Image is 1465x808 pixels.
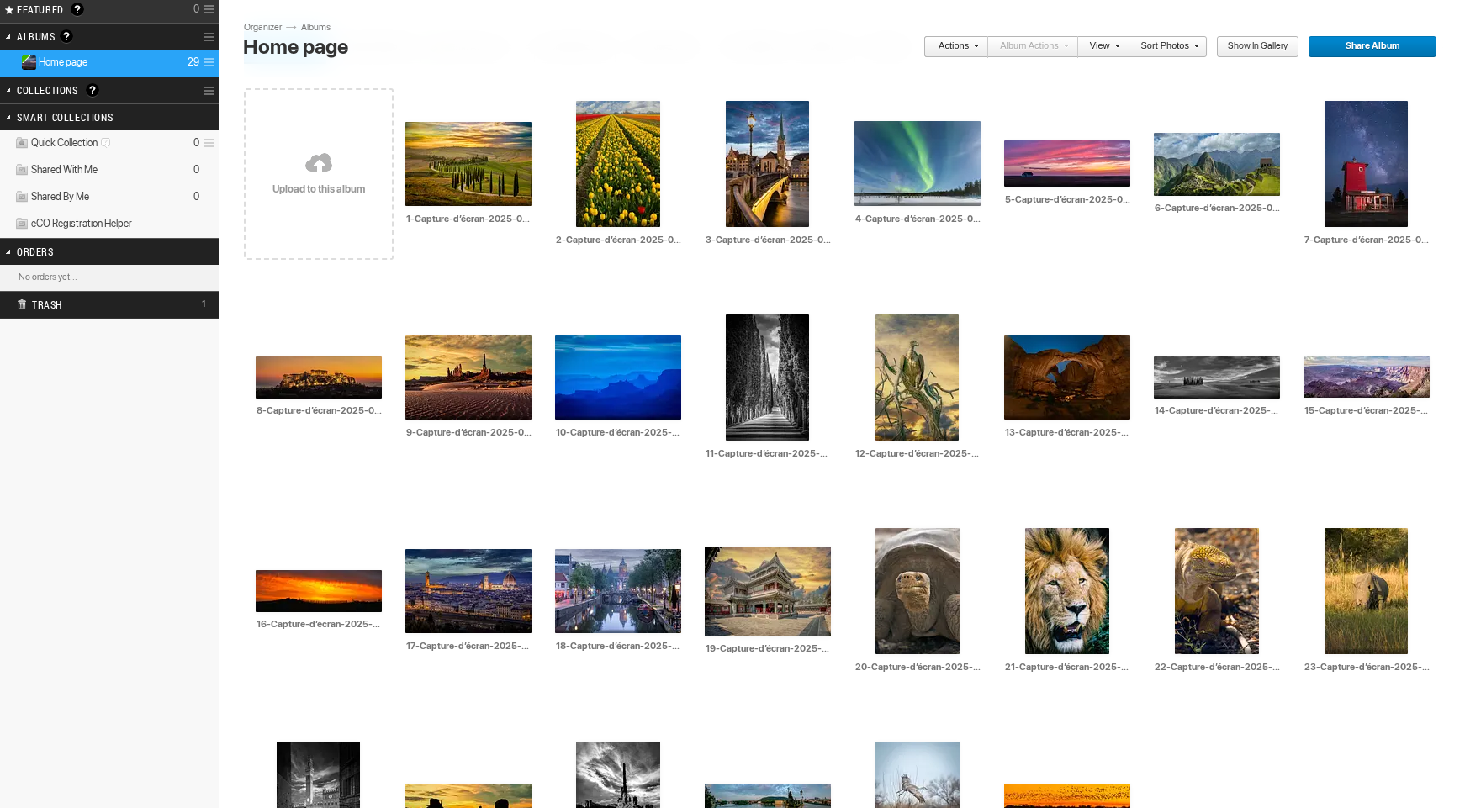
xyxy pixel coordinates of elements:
img: ico_album_coll.png [14,190,29,204]
input: 15-Capture-d’écran-2025-07-19-à-16.03.34 [1304,404,1431,419]
input: 4-Capture-d’écran-2025-07-19-à-15.26.33 [854,212,982,227]
input: 9-Capture-d’écran-2025-07-19-à-15.27.33 [405,425,533,440]
img: ico_album_coll.png [14,217,29,231]
h2: Orders [17,239,158,264]
img: 3-Capture-decran-2025-07-19-a-15.26.19.webp [726,101,809,227]
input: 19-Capture-d’écran-2025-07-19-à-16.07.20 [705,641,833,656]
img: 11-Capture-decran-2025-07-19-a-15.28.17.webp [726,314,809,441]
span: eCO Registration Helper [31,217,132,230]
span: Home page [39,55,87,69]
a: Show in Gallery [1216,36,1299,58]
a: Actions [923,36,979,58]
img: 5-Capture-decran-2025-07-19-a-15.26.45.webp [1004,140,1130,187]
h2: Albums [17,24,158,50]
input: 21-Capture-d’écran-2025-07-19-à-16.09.05 [1004,659,1132,674]
a: Collapse [2,55,18,68]
input: 17-Capture-d’écran-2025-07-19-à-16.05.09 [405,638,533,653]
span: Share Album [1308,36,1425,58]
img: 7-Capture-decran-2025-07-19-a-15.27.09.webp [1325,101,1408,227]
input: 22-Capture-d’écran-2025-07-19-à-16.09.27 [1154,659,1282,674]
a: View [1078,36,1120,58]
span: Shared With Me [31,163,98,177]
a: Collection Options [203,79,219,103]
span: FEATURED [12,3,64,16]
img: 1-Capture-decran-2025-07-19-a-15.25.52.webp [405,122,532,206]
img: 21-Capture-decran-2025-07-19-a-16.09.05.webp [1025,528,1109,654]
a: Albums [297,21,347,34]
input: 6-Capture-d’écran-2025-07-19-à-15.26.54 [1154,200,1282,215]
span: Show in Gallery [1216,36,1288,58]
input: 5-Capture-d’écran-2025-07-19-à-15.26.45 [1004,193,1132,208]
h2: Trash [17,292,173,317]
input: 11-Capture-d’écran-2025-07-19-à-15.28.17 [705,446,833,461]
img: ico_album_quick.png [14,136,29,151]
input: 18-Capture-d’écran-2025-07-19-à-16.05.53 [555,638,683,653]
img: 10-Capture-decran-2025-07-19-a-15.28.07.webp [555,335,681,420]
img: 16-Capture-decran-2025-07-19-a-16.04.53.webp [256,570,382,612]
input: 14-Capture-d’écran-2025-07-19-à-15.29.42 [1154,404,1282,419]
img: 17-Capture-decran-2025-07-19-a-16.05.09.webp [405,549,532,633]
img: ico_album_coll.png [14,163,29,177]
input: 10-Capture-d’écran-2025-07-19-à-15.28.07 [555,425,683,440]
input: 20-Capture-d’écran-2025-07-19-à-16.08.57 [854,659,982,674]
input: 1-Capture-d’écran-2025-07-19-à-15.25.52 [405,211,533,226]
input: 7-Capture-d’écran-2025-07-19-à-15.27.09 [1304,232,1431,247]
img: 12-Capture-decran-2025-07-19-a-15.29.01.webp [875,314,959,441]
img: 6-Capture-decran-2025-07-19-a-15.26.54.webp [1154,133,1280,196]
input: 12-Capture-d’écran-2025-07-19-à-15.29.01 [854,446,982,461]
h2: Collections [17,77,158,103]
img: 22-Capture-decran-2025-07-19-a-16.09.27.webp [1175,528,1259,654]
span: Shared By Me [31,190,89,203]
input: 23-Capture-d’écran-2025-07-19-à-16.09.37 [1304,659,1431,674]
img: 2-Capture-decran-2025-07-19-a-15.26.09.webp [576,101,660,227]
img: 4-Capture-decran-2025-07-19-a-15.26.33.webp [854,121,981,206]
input: 16-Capture-d’écran-2025-07-19-à-16.04.53 [256,617,383,632]
ins: Public Album [14,55,37,70]
a: Sort Photos [1129,36,1199,58]
a: Album Actions [988,36,1069,58]
img: 20-Capture-decran-2025-07-19-a-16.08.57.webp [875,528,960,654]
input: 3-Capture-d’écran-2025-07-19-à-15.26.19 [705,232,833,247]
img: 9-Capture-decran-2025-07-19-a-15.27.33.webp [405,335,532,420]
input: 8-Capture-d’écran-2025-07-19-à-15.27.17 [256,404,383,419]
img: 18-Capture-decran-2025-07-19-a-16.05.53.webp [555,549,681,633]
input: 2-Capture-d’écran-2025-07-19-à-15.26.09 [555,232,683,247]
input: 13-Capture-d’écran-2025-07-19-à-15.29.30 [1004,425,1132,440]
img: 8-Capture-decran-2025-07-19-a-15.27.17.webp [256,356,382,399]
h2: Smart Collections [17,104,158,129]
img: 13-Capture-decran-2025-07-19-a-15.29.30.webp [1004,335,1130,420]
img: 14-Capture-decran-2025-07-19-a-15.29.42.webp [1154,356,1280,399]
img: 19-Capture-decran-2025-07-19-a-16.07.20.webp [705,547,831,636]
img: 23-Capture-decran-2025-07-19-a-16.09.37.webp [1325,528,1408,654]
img: 15-Capture-decran-2025-07-19-a-16.03.34.webp [1304,356,1430,398]
span: Quick Collection [31,136,116,150]
b: No orders yet... [19,272,77,283]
